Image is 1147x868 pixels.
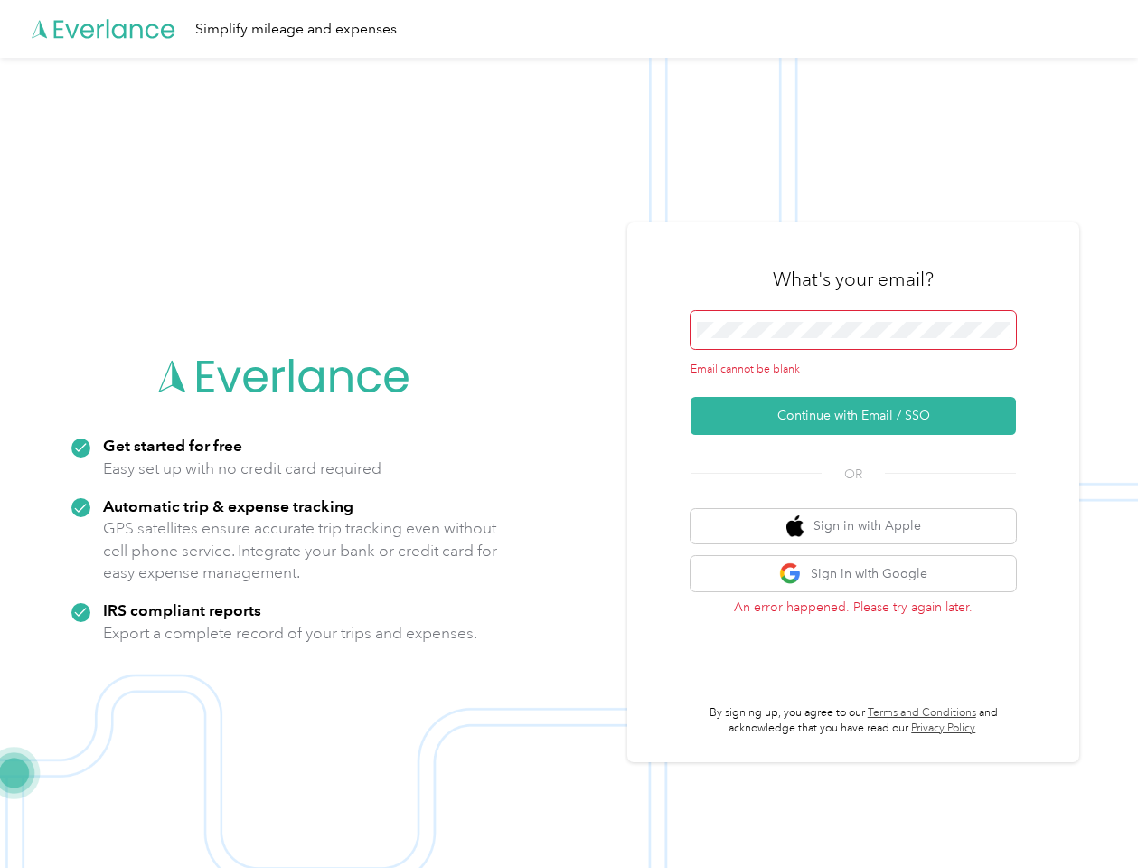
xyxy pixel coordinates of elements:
[822,465,885,484] span: OR
[103,600,261,619] strong: IRS compliant reports
[691,598,1016,617] p: An error happened. Please try again later.
[195,18,397,41] div: Simplify mileage and expenses
[103,517,498,584] p: GPS satellites ensure accurate trip tracking even without cell phone service. Integrate your bank...
[779,562,802,585] img: google logo
[911,722,975,735] a: Privacy Policy
[691,362,1016,378] div: Email cannot be blank
[691,705,1016,737] p: By signing up, you agree to our and acknowledge that you have read our .
[103,622,477,645] p: Export a complete record of your trips and expenses.
[103,458,381,480] p: Easy set up with no credit card required
[691,397,1016,435] button: Continue with Email / SSO
[868,706,976,720] a: Terms and Conditions
[691,509,1016,544] button: apple logoSign in with Apple
[691,556,1016,591] button: google logoSign in with Google
[103,436,242,455] strong: Get started for free
[786,515,804,538] img: apple logo
[103,496,353,515] strong: Automatic trip & expense tracking
[773,267,934,292] h3: What's your email?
